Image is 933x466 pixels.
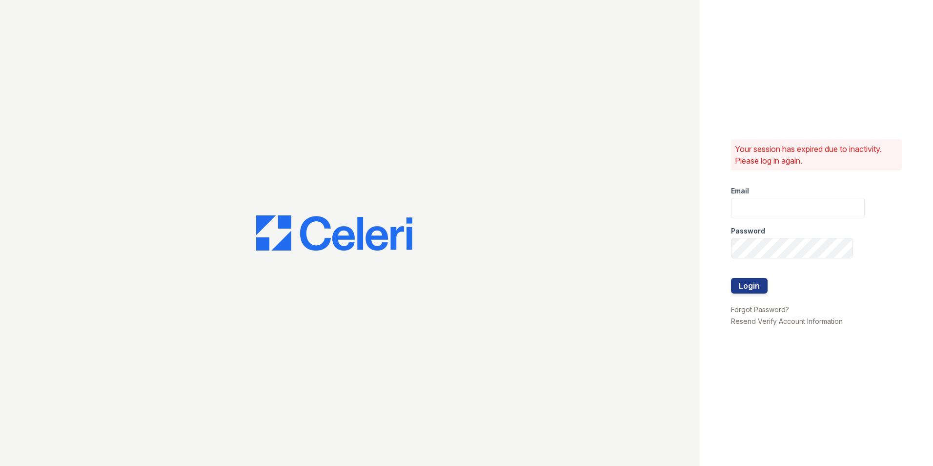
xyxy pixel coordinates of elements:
[731,186,749,196] label: Email
[731,317,843,325] a: Resend Verify Account Information
[256,215,412,251] img: CE_Logo_Blue-a8612792a0a2168367f1c8372b55b34899dd931a85d93a1a3d3e32e68fde9ad4.png
[731,278,768,294] button: Login
[731,226,765,236] label: Password
[735,143,898,167] p: Your session has expired due to inactivity. Please log in again.
[731,305,789,314] a: Forgot Password?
